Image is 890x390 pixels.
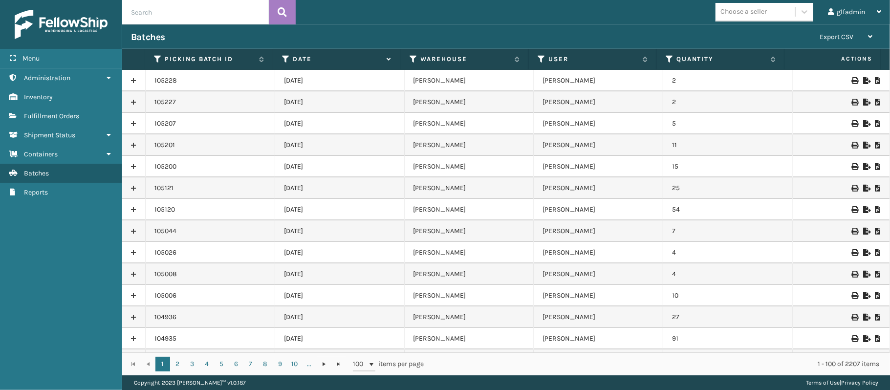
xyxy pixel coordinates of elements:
td: [PERSON_NAME] [534,285,663,306]
td: 4 [663,242,793,263]
label: Date [293,55,382,64]
i: Print Picklist [875,185,881,192]
i: Print Picklist Labels [851,335,857,342]
a: 2 [170,357,185,371]
td: [PERSON_NAME] [534,220,663,242]
td: 105200 [146,156,275,177]
i: Print Picklist [875,271,881,278]
td: 25 [663,177,793,199]
a: 4 [199,357,214,371]
i: Print Picklist [875,228,881,235]
i: Export to .xls [863,142,869,149]
i: Print Picklist Labels [851,206,857,213]
label: Picking batch ID [165,55,254,64]
td: 105008 [146,263,275,285]
a: 9 [273,357,287,371]
i: Export to .xls [863,314,869,321]
td: [DATE] [275,285,405,306]
i: Print Picklist Labels [851,314,857,321]
td: [PERSON_NAME] [405,91,534,113]
span: Reports [24,188,48,196]
td: 91 [663,328,793,349]
td: 5 [663,113,793,134]
td: [DATE] [275,156,405,177]
td: 105006 [146,285,275,306]
td: 105121 [146,177,275,199]
td: 105207 [146,113,275,134]
td: 10 [663,285,793,306]
span: Batches [24,169,49,177]
i: Print Picklist [875,99,881,106]
span: Administration [24,74,70,82]
a: 1 [155,357,170,371]
td: [PERSON_NAME] [405,134,534,156]
i: Print Picklist [875,335,881,342]
i: Export to .xls [863,249,869,256]
span: 100 [353,359,368,369]
span: Inventory [24,93,53,101]
a: 5 [214,357,229,371]
td: 105227 [146,91,275,113]
td: [PERSON_NAME] [405,306,534,328]
a: 7 [243,357,258,371]
td: [PERSON_NAME] [534,113,663,134]
td: 105120 [146,199,275,220]
td: [DATE] [275,328,405,349]
td: 105026 [146,242,275,263]
a: ... [302,357,317,371]
label: User [548,55,638,64]
td: [PERSON_NAME] [405,263,534,285]
td: [PERSON_NAME] [534,199,663,220]
td: [PERSON_NAME] [534,263,663,285]
a: Privacy Policy [841,379,878,386]
td: [PERSON_NAME] [534,70,663,91]
span: items per page [353,357,424,371]
h3: Batches [131,31,165,43]
span: Shipment Status [24,131,75,139]
td: [PERSON_NAME] [405,220,534,242]
td: [DATE] [275,263,405,285]
i: Print Picklist [875,292,881,299]
a: Terms of Use [806,379,840,386]
span: Containers [24,150,58,158]
td: [PERSON_NAME] [534,306,663,328]
td: 2 [663,91,793,113]
td: 104936 [146,306,275,328]
i: Export to .xls [863,292,869,299]
i: Export to .xls [863,271,869,278]
span: Menu [22,54,40,63]
i: Print Picklist Labels [851,185,857,192]
td: 2 [663,70,793,91]
td: 105201 [146,134,275,156]
i: Print Picklist [875,314,881,321]
i: Export to .xls [863,228,869,235]
td: [DATE] [275,177,405,199]
i: Export to .xls [863,335,869,342]
td: [DATE] [275,220,405,242]
td: [PERSON_NAME] [534,91,663,113]
i: Print Picklist [875,249,881,256]
i: Print Picklist [875,142,881,149]
td: [PERSON_NAME] [405,156,534,177]
td: [PERSON_NAME] [405,199,534,220]
td: 27 [663,306,793,328]
i: Export to .xls [863,206,869,213]
td: [DATE] [275,134,405,156]
td: [PERSON_NAME] [405,113,534,134]
td: 7 [663,220,793,242]
i: Print Picklist Labels [851,228,857,235]
i: Print Picklist Labels [851,271,857,278]
a: Go to the last page [331,357,346,371]
span: Go to the last page [335,360,343,368]
td: [DATE] [275,91,405,113]
td: 105228 [146,70,275,91]
td: [DATE] [275,242,405,263]
i: Print Picklist [875,120,881,127]
i: Print Picklist [875,206,881,213]
a: 3 [185,357,199,371]
td: [PERSON_NAME] [405,177,534,199]
td: [PERSON_NAME] [405,349,534,371]
i: Print Picklist Labels [851,142,857,149]
td: 15 [663,156,793,177]
span: Actions [788,51,878,67]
